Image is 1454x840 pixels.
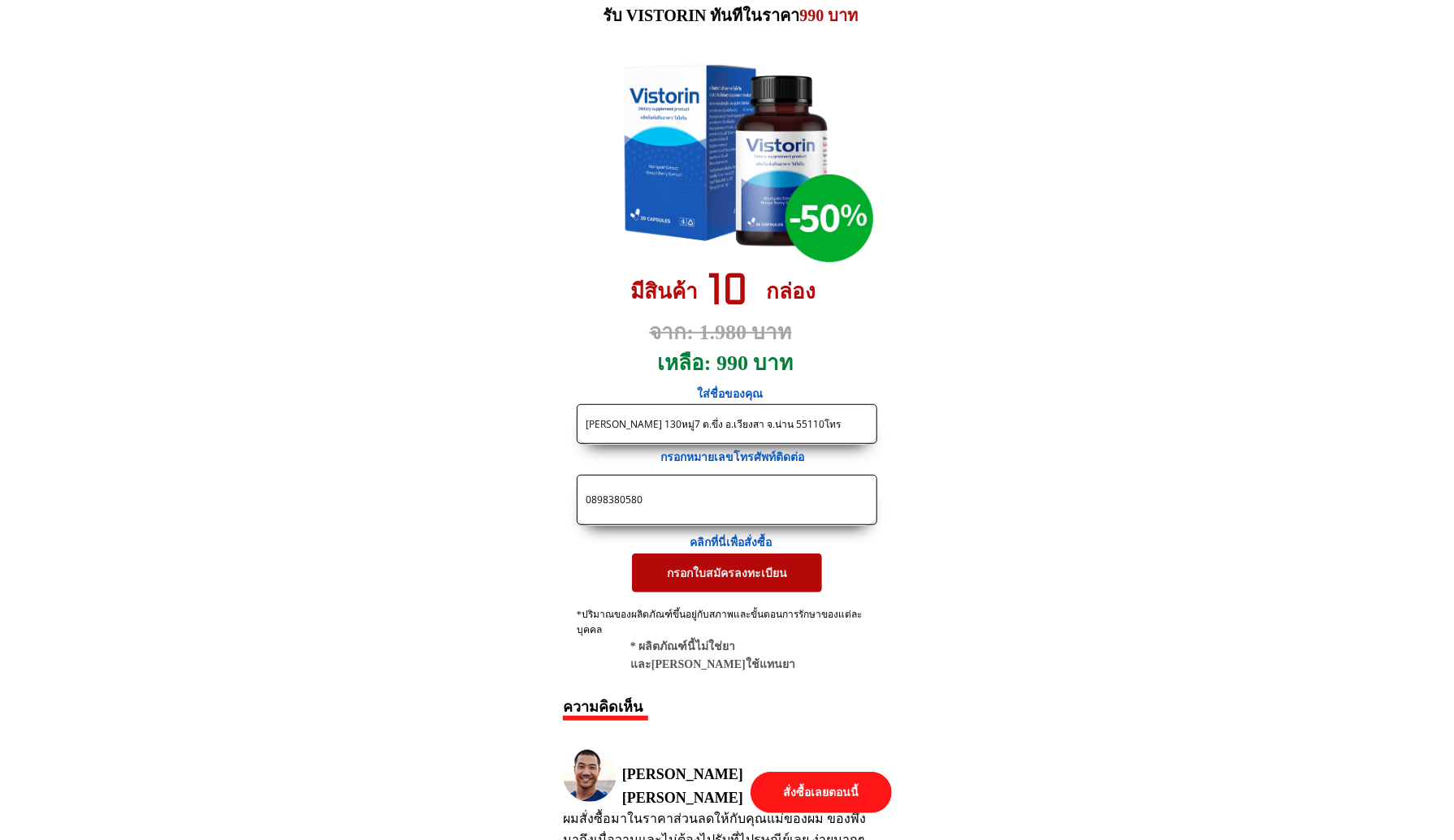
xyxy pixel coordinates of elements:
[630,275,835,309] h3: มีสินค้า กล่อง
[650,316,827,350] h3: จาก: 1.980 บาท
[751,772,892,813] p: สั่งซื้อเลยตอนนี้
[630,638,848,674] div: * ผลิตภัณฑ์นี้ไม่ใช่ยาและ[PERSON_NAME]ใช้แทนยา
[657,347,803,381] h3: เหลือ: 990 บาท
[577,607,878,654] div: *ปริมาณของผลิตภัณฑ์ขึ้นอยู่กับสภาพและขั้นตอนการรักษาของแต่ละบุคคล
[603,2,863,28] h3: รับ VISTORIN ทันทีในราคา
[582,476,872,524] input: เบอร์โทรศัพท์
[622,763,785,810] h3: [PERSON_NAME] [PERSON_NAME]
[660,449,822,467] h3: กรอกหมายเลขโทรศัพท์ติดต่อ
[698,388,764,400] span: ใส่ชื่อของคุณ
[563,695,725,718] h3: ความคิดเห็น
[690,534,786,552] h3: คลิกที่นี่เพื่อสั่งซื้อ
[800,6,859,24] span: 990 บาท
[632,554,822,592] p: กรอกใบสมัครลงทะเบียน
[582,405,872,443] input: ชื่อ-นามสกุล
